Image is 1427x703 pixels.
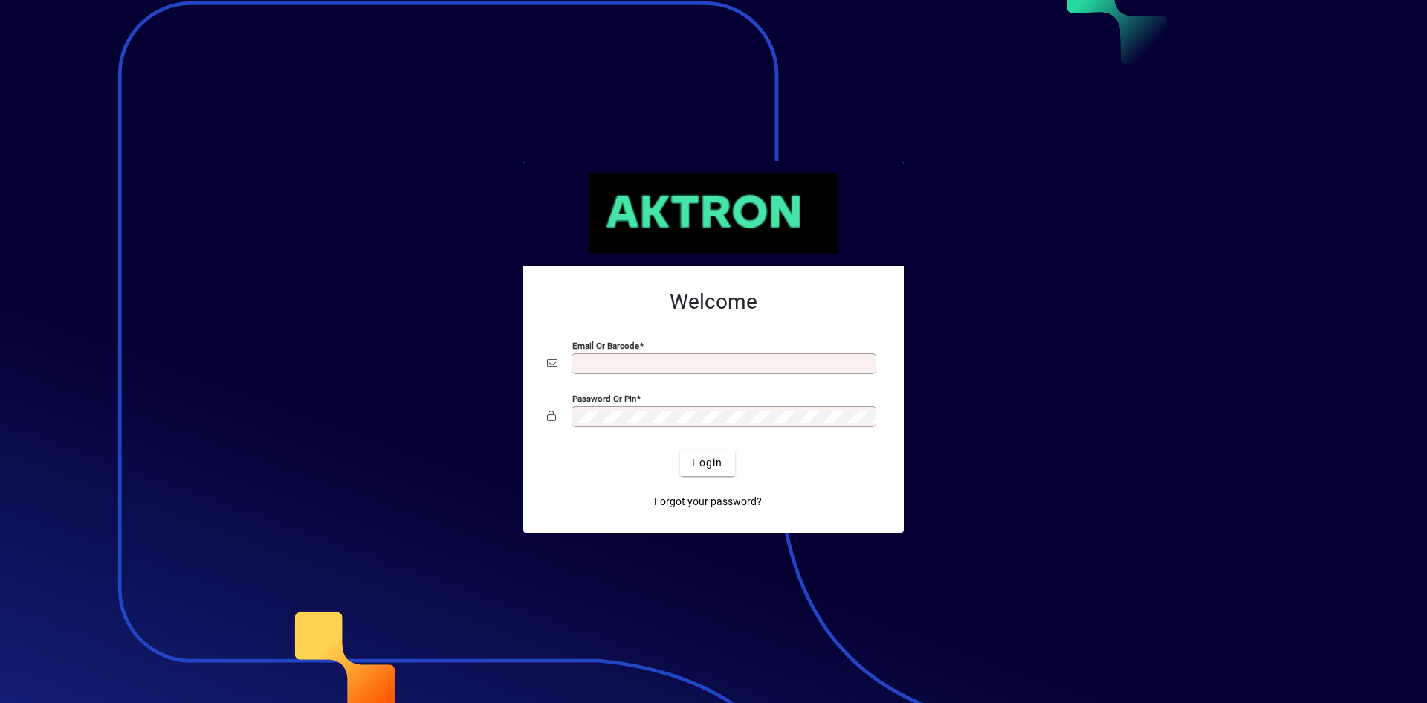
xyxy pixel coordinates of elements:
mat-label: Email or Barcode [572,341,639,351]
span: Forgot your password? [654,494,762,510]
a: Forgot your password? [648,488,768,515]
h2: Welcome [547,289,880,315]
button: Login [680,449,734,476]
span: Login [692,455,722,471]
mat-label: Password or Pin [572,394,636,404]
